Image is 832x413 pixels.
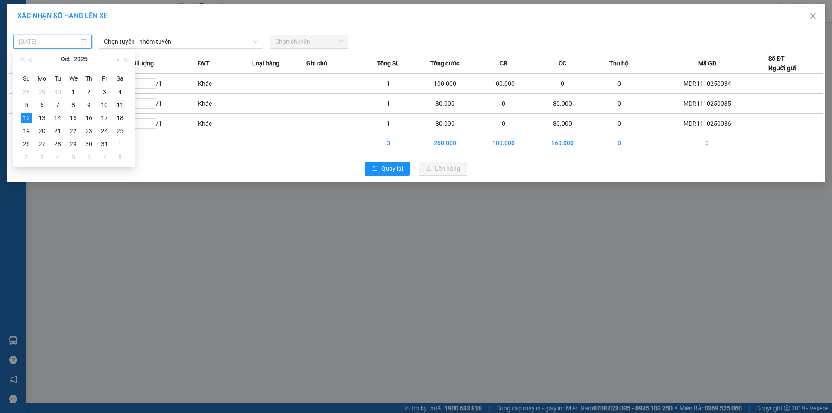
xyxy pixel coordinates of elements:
span: Mã GD [698,59,716,68]
td: 1 [361,114,416,133]
button: Oct [61,50,70,68]
td: / 1 [129,94,198,114]
td: Khác [198,74,252,94]
td: 2025-10-01 [65,85,81,98]
div: 4 [52,152,63,162]
div: 29 [68,139,78,149]
td: 2025-11-06 [81,150,97,163]
span: Quay lại [381,164,403,173]
td: / 1 [129,114,198,133]
td: 80.000 [533,94,592,114]
button: 2025 [74,50,88,68]
td: 2025-10-28 [50,137,65,150]
td: 2025-10-17 [97,111,112,124]
div: 9 [84,100,94,110]
div: 30 [52,87,63,97]
th: Su [19,72,34,85]
td: 2025-10-04 [112,85,128,98]
td: 2025-10-31 [97,137,112,150]
td: 80.000 [416,94,474,114]
div: 16 [84,113,94,123]
div: 6 [84,152,94,162]
td: 2025-10-29 [65,137,81,150]
div: 18 [115,113,125,123]
td: 160.000 [533,133,592,153]
td: 2025-11-07 [97,150,112,163]
div: 30 [84,139,94,149]
span: Chọn tuyến - nhóm tuyến [104,35,258,48]
td: 2025-10-24 [97,124,112,137]
div: 13 [37,113,47,123]
div: 8 [115,152,125,162]
div: 22 [68,126,78,136]
div: 21 [52,126,63,136]
div: 8 [68,100,78,110]
div: 12 [21,113,32,123]
td: 2025-10-09 [81,98,97,111]
td: 1 [361,74,416,94]
td: 2025-10-02 [81,85,97,98]
td: 2025-10-08 [65,98,81,111]
td: 3 [647,133,769,153]
td: --- [252,94,307,114]
div: 6 [37,100,47,110]
td: 2025-10-11 [112,98,128,111]
span: Ghi chú [306,59,327,68]
span: Loại hàng [252,59,279,68]
span: XÁC NHẬN SỐ HÀNG LÊN XE [17,12,107,20]
td: --- [306,114,361,133]
td: Khác [198,114,252,133]
input: 12/10/2025 [19,37,79,46]
td: 2025-11-04 [50,150,65,163]
td: 2025-10-06 [34,98,50,111]
td: 3 [361,133,416,153]
td: 0 [592,114,647,133]
div: 23 [84,126,94,136]
button: uploadLên hàng [419,162,467,176]
div: 17 [99,113,110,123]
td: 2025-09-29 [34,85,50,98]
div: Số ĐT Người gửi [768,54,796,73]
td: / 1 [129,74,198,94]
div: 25 [115,126,125,136]
td: 2025-09-30 [50,85,65,98]
td: MDR1110250034 [647,74,769,94]
td: 100.000 [416,74,474,94]
div: 14 [52,113,63,123]
td: 80.000 [416,114,474,133]
td: 2025-11-02 [19,150,34,163]
td: 2025-10-15 [65,111,81,124]
td: 2025-09-28 [19,85,34,98]
td: 0 [474,114,533,133]
td: 2025-10-13 [34,111,50,124]
td: 2025-10-05 [19,98,34,111]
td: 0 [592,94,647,114]
td: 0 [533,74,592,94]
div: 20 [37,126,47,136]
td: 0 [592,74,647,94]
td: 2025-10-25 [112,124,128,137]
th: Tu [50,72,65,85]
div: 1 [115,139,125,149]
span: CC [559,59,566,68]
td: --- [306,94,361,114]
div: 7 [99,152,110,162]
td: --- [306,74,361,94]
button: rollbackQuay lại [365,162,410,176]
span: Tổng SL [377,59,399,68]
div: 1 [68,87,78,97]
td: 2025-11-01 [112,137,128,150]
td: 100.000 [474,74,533,94]
td: --- [252,114,307,133]
span: Chọn chuyến [275,35,343,48]
td: 2025-10-14 [50,111,65,124]
div: 19 [21,126,32,136]
td: 2025-10-12 [19,111,34,124]
div: 3 [99,87,110,97]
td: Khác [198,94,252,114]
div: 26 [21,139,32,149]
div: 7 [52,100,63,110]
td: 2025-11-03 [34,150,50,163]
span: close [809,13,816,20]
th: Sa [112,72,128,85]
